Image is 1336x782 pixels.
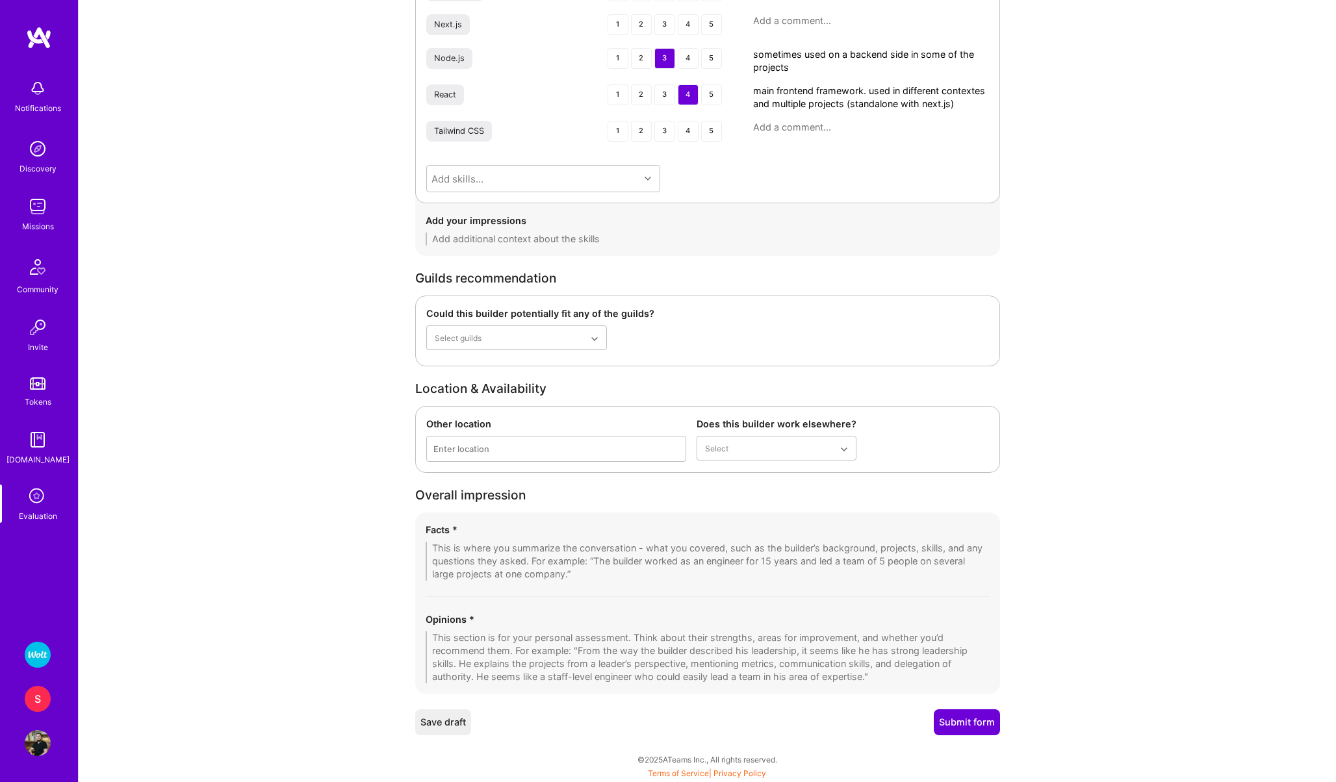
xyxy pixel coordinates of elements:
span: | [648,768,766,778]
div: Could this builder potentially fit any of the guilds? [426,307,607,320]
div: 5 [701,121,722,142]
div: 1 [608,121,628,142]
button: Save draft [415,709,471,735]
div: Invite [28,340,48,354]
i: icon Chevron [645,175,651,182]
div: Guilds recommendation [415,271,1000,285]
div: S [25,686,51,712]
div: 4 [678,121,699,142]
div: Notifications [15,101,61,115]
div: 1 [608,84,628,105]
div: Select guilds [435,331,482,345]
div: 5 [701,84,722,105]
div: Add your impressions [426,214,990,227]
img: teamwork [25,194,51,220]
div: Tokens [25,395,51,409]
div: Facts * [426,523,990,536]
img: tokens [30,377,45,390]
div: Location & Availability [415,382,1000,396]
img: discovery [25,136,51,162]
div: Enter location [433,442,489,455]
div: Opinions * [426,612,990,626]
img: User Avatar [25,730,51,756]
div: Discovery [19,162,57,175]
img: logo [26,26,52,49]
i: icon SelectionTeam [25,485,50,509]
div: 2 [631,84,652,105]
a: User Avatar [21,730,54,756]
button: Submit form [934,709,1000,735]
div: Other location [426,417,686,431]
div: 3 [654,48,675,69]
div: 1 [608,14,628,35]
div: 5 [701,14,722,35]
div: [DOMAIN_NAME] [6,453,70,466]
div: Community [17,283,58,296]
a: S [21,686,54,712]
div: Select [705,442,728,455]
div: 2 [631,121,652,142]
div: 2 [631,48,652,69]
div: 4 [678,84,699,105]
div: 4 [678,48,699,69]
a: Wolt - Fintech: Payments Expansion Team [21,642,54,668]
i: icon Chevron [841,446,847,453]
div: Add skills... [431,171,483,185]
a: Privacy Policy [713,768,766,778]
div: Overall impression [415,488,1000,502]
img: Community [22,251,53,283]
img: guide book [25,427,51,453]
div: Tailwind CSS [434,126,484,136]
div: Next.js [434,19,462,30]
i: icon Chevron [591,336,598,342]
textarea: sometimes used on a backend side in some of the projects [753,48,989,74]
div: Missions [22,220,54,233]
div: Does this builder work elsewhere? [697,417,856,431]
div: 3 [654,84,675,105]
img: Invite [25,314,51,340]
div: 5 [701,48,722,69]
div: Evaluation [19,509,57,523]
div: 2 [631,14,652,35]
textarea: main frontend framework. used in different contextes and multiple projects (standalone with next.js) [753,84,989,110]
img: Wolt - Fintech: Payments Expansion Team [25,642,51,668]
div: © 2025 ATeams Inc., All rights reserved. [78,743,1336,776]
img: bell [25,75,51,101]
div: Node.js [434,53,465,64]
div: React [434,90,456,100]
div: 3 [654,121,675,142]
div: 3 [654,14,675,35]
a: Terms of Service [648,768,709,778]
div: 1 [608,48,628,69]
div: 4 [678,14,699,35]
